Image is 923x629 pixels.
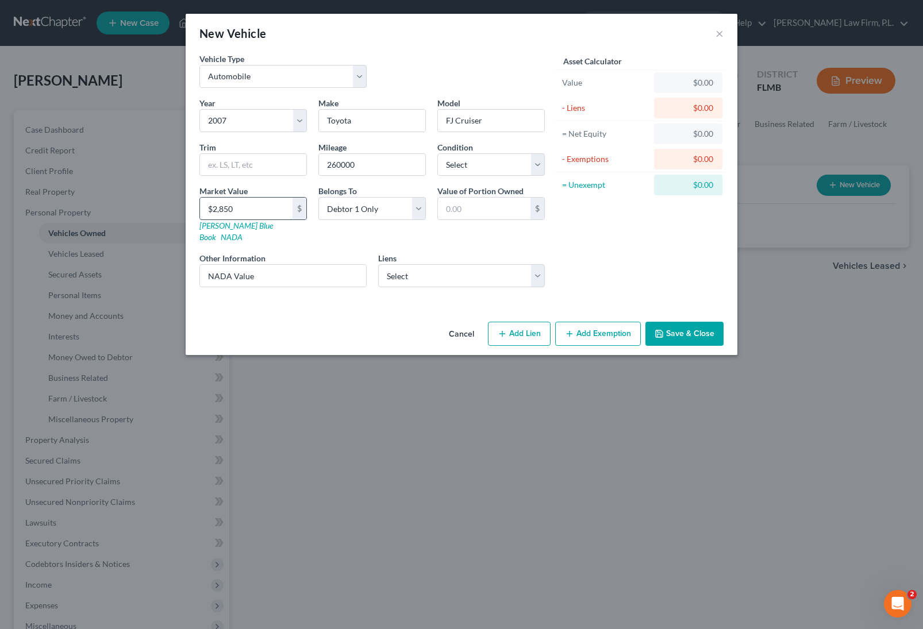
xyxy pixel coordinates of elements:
input: 0.00 [438,198,530,219]
a: NADA [221,232,243,242]
div: - Liens [562,102,649,114]
button: Add Lien [488,322,551,346]
label: Model [437,97,460,109]
label: Vehicle Type [199,53,244,65]
span: Belongs To [318,186,357,196]
label: Condition [437,141,473,153]
button: Add Exemption [555,322,641,346]
a: [PERSON_NAME] Blue Book [199,221,273,242]
div: $0.00 [663,153,713,165]
div: - Exemptions [562,153,649,165]
div: $0.00 [663,179,713,191]
label: Trim [199,141,216,153]
label: Year [199,97,216,109]
label: Other Information [199,252,266,264]
div: Value [562,77,649,88]
input: ex. Nissan [319,110,425,132]
div: = Unexempt [562,179,649,191]
label: Liens [378,252,397,264]
input: (optional) [200,265,366,287]
div: $ [293,198,306,219]
iframe: Intercom live chat [884,590,912,618]
span: Make [318,98,339,108]
label: Value of Portion Owned [437,185,524,197]
div: New Vehicle [199,25,266,41]
input: 0.00 [200,198,293,219]
input: -- [319,154,425,176]
div: $0.00 [663,102,713,114]
div: $0.00 [663,77,713,88]
button: × [716,26,724,40]
button: Save & Close [645,322,724,346]
div: $ [530,198,544,219]
label: Market Value [199,185,248,197]
label: Mileage [318,141,347,153]
input: ex. LS, LT, etc [200,154,306,176]
div: $0.00 [663,128,713,140]
input: ex. Altima [438,110,544,132]
div: = Net Equity [562,128,649,140]
button: Cancel [440,323,483,346]
span: 2 [907,590,917,599]
label: Asset Calculator [563,55,622,67]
